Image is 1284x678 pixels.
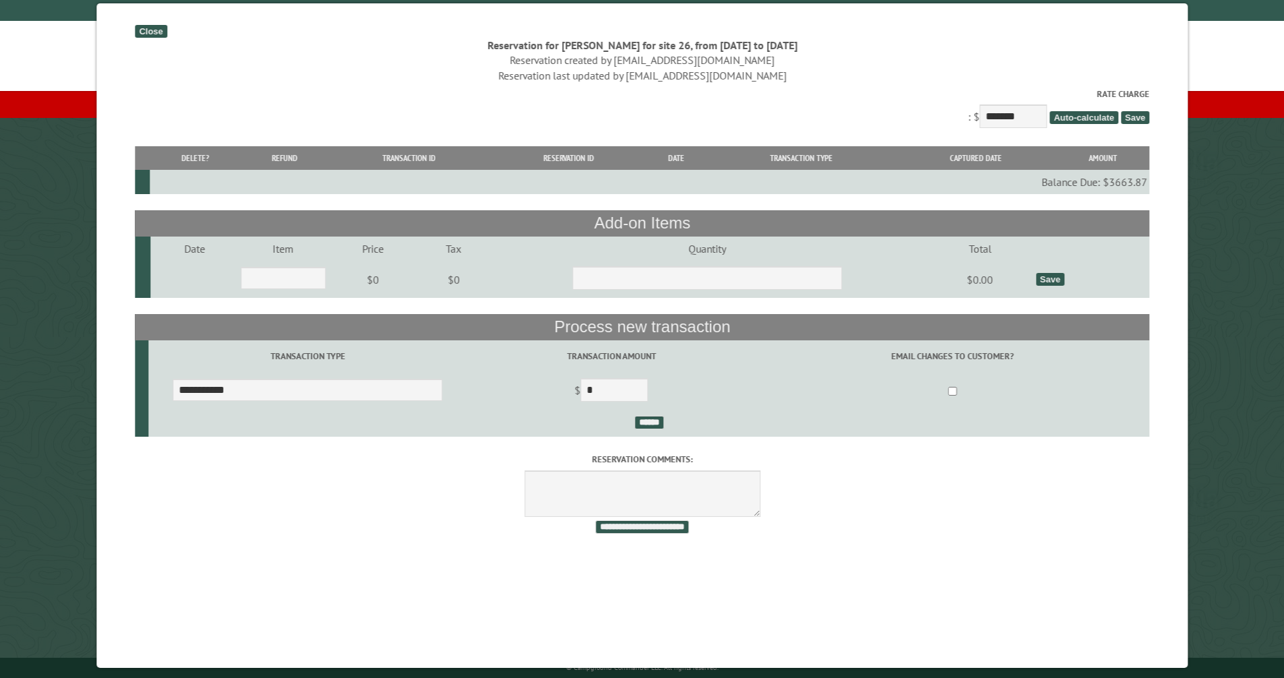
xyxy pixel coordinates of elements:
label: Transaction Type [150,350,464,363]
div: : $ [135,88,1149,131]
div: Save [1035,273,1064,286]
th: Reservation ID [491,146,646,170]
div: Reservation last updated by [EMAIL_ADDRESS][DOMAIN_NAME] [135,68,1149,83]
td: Tax [419,237,488,261]
div: Reservation created by [EMAIL_ADDRESS][DOMAIN_NAME] [135,53,1149,67]
th: Process new transaction [135,314,1149,340]
label: Reservation comments: [135,453,1149,466]
td: Price [328,237,419,261]
span: Save [1121,111,1149,124]
th: Date [646,146,706,170]
td: $0 [328,261,419,299]
td: $0.00 [925,261,1033,299]
td: Date [150,237,239,261]
th: Transaction Type [706,146,896,170]
th: Amount [1056,146,1149,170]
label: Transaction Amount [468,350,754,363]
td: $0 [419,261,488,299]
label: Email changes to customer? [758,350,1147,363]
small: © Campground Commander LLC. All rights reserved. [566,663,719,672]
th: Refund [241,146,328,170]
div: Reservation for [PERSON_NAME] for site 26, from [DATE] to [DATE] [135,38,1149,53]
th: Add-on Items [135,210,1149,236]
td: Item [239,237,328,261]
td: $ [466,373,756,410]
div: Close [135,25,166,38]
th: Delete? [149,146,241,170]
span: Auto-calculate [1049,111,1118,124]
th: Transaction ID [327,146,490,170]
td: Total [925,237,1033,261]
th: Captured Date [896,146,1056,170]
td: Balance Due: $3663.87 [149,170,1149,194]
label: Rate Charge [135,88,1149,100]
td: Quantity [488,237,925,261]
